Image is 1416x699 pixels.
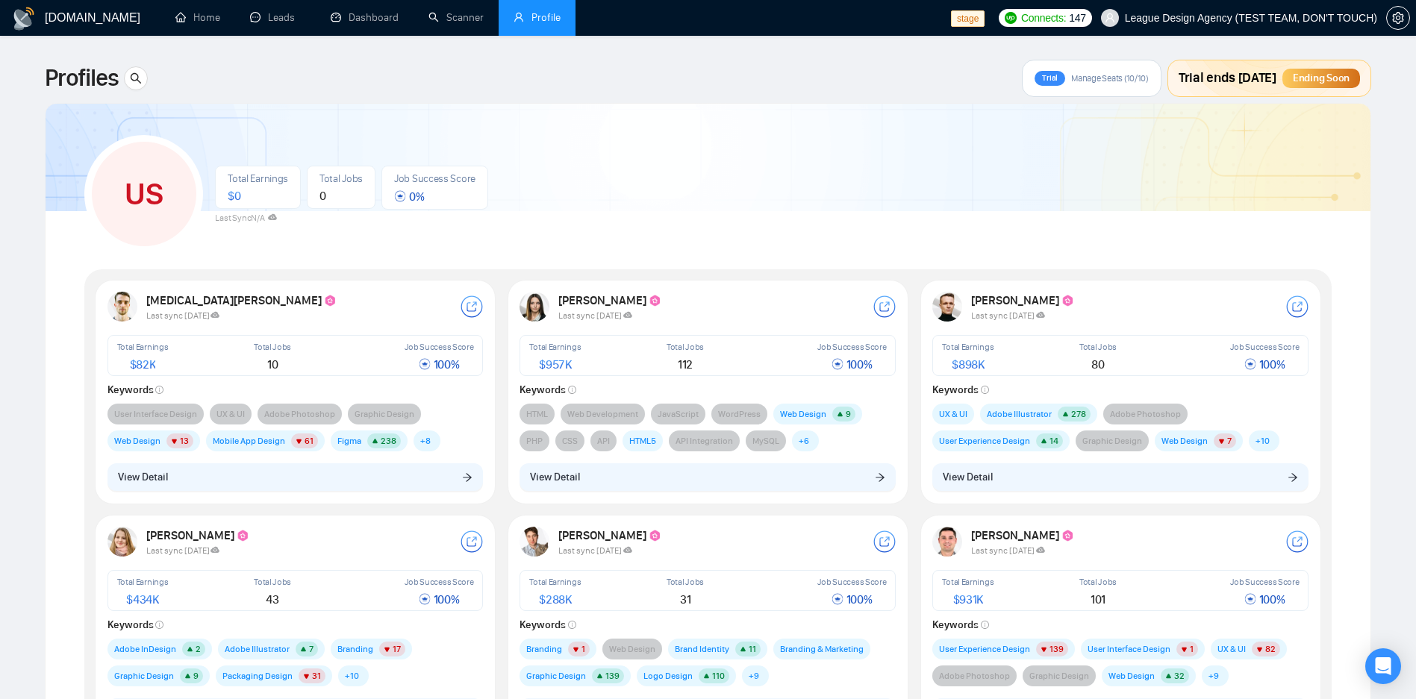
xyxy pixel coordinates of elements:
[216,407,245,421] span: UX & UI
[718,407,761,421] span: WordPress
[1161,433,1208,448] span: Web Design
[12,7,36,31] img: logo
[667,342,704,352] span: Total Jobs
[1042,73,1058,83] span: Trial
[530,469,580,486] span: View Detail
[942,577,994,587] span: Total Earnings
[337,642,373,656] span: Branding
[529,342,581,352] span: Total Earnings
[146,528,250,542] strong: [PERSON_NAME]
[942,342,994,352] span: Total Earnings
[319,189,326,203] span: 0
[107,463,484,492] button: View Detailarrow-right
[305,436,314,446] span: 61
[420,433,431,448] span: + 8
[1288,471,1298,482] span: arrow-right
[971,528,1075,542] strong: [PERSON_NAME]
[324,295,337,308] img: top_rated_plus
[107,618,164,631] strong: Keywords
[345,668,359,683] span: + 10
[118,469,168,486] span: View Detail
[228,189,240,203] span: $ 0
[971,545,1045,556] span: Last sync [DATE]
[832,592,873,606] span: 100 %
[1110,407,1181,421] span: Adobe Photoshop
[526,407,548,421] span: HTML
[1386,6,1410,30] button: setting
[539,592,572,606] span: $ 288K
[393,644,401,654] span: 17
[419,592,460,606] span: 100 %
[712,671,725,681] span: 110
[558,293,662,307] strong: [PERSON_NAME]
[567,407,638,421] span: Web Development
[222,668,293,683] span: Packaging Design
[780,407,826,421] span: Web Design
[817,342,887,352] span: Job Success Score
[562,433,578,448] span: CSS
[605,671,620,681] span: 139
[266,592,278,606] span: 43
[114,433,160,448] span: Web Design
[520,383,576,396] strong: Keywords
[1105,13,1115,23] span: user
[114,642,176,656] span: Adobe InDesign
[228,172,288,185] span: Total Earnings
[1049,644,1064,654] span: 139
[846,409,851,419] span: 9
[939,407,967,421] span: UX & UI
[609,642,655,656] span: Web Design
[939,668,1010,683] span: Adobe Photoshop
[254,342,291,352] span: Total Jobs
[539,357,572,372] span: $ 957K
[215,213,277,223] span: Last Sync N/A
[180,436,189,446] span: 13
[107,292,137,322] img: USER
[520,463,896,492] button: View Detailarrow-right
[629,433,656,448] span: HTML5
[1021,10,1066,26] span: Connects:
[405,577,474,587] span: Job Success Score
[1174,671,1185,681] span: 32
[676,433,733,448] span: API Integration
[213,433,285,448] span: Mobile App Design
[1244,357,1285,372] span: 100 %
[1061,295,1075,308] img: top_rated_plus
[832,357,873,372] span: 100 %
[953,592,984,606] span: $ 931K
[981,621,989,629] span: info-circle
[875,471,885,482] span: arrow-right
[526,668,586,683] span: Graphic Design
[125,72,147,84] span: search
[1244,592,1285,606] span: 100 %
[250,11,301,24] a: messageLeads
[254,577,291,587] span: Total Jobs
[267,357,278,372] span: 10
[117,342,169,352] span: Total Earnings
[1265,644,1276,654] span: 82
[1282,69,1360,88] div: Ending Soon
[355,407,414,421] span: Graphic Design
[568,621,576,629] span: info-circle
[558,310,632,321] span: Last sync [DATE]
[939,433,1030,448] span: User Experience Design
[107,383,164,396] strong: Keywords
[943,469,993,486] span: View Detail
[146,310,220,321] span: Last sync [DATE]
[932,383,989,396] strong: Keywords
[558,528,662,542] strong: [PERSON_NAME]
[124,66,148,90] button: search
[193,671,199,681] span: 9
[1079,577,1117,587] span: Total Jobs
[952,357,985,372] span: $ 898K
[780,642,864,656] span: Branding & Marketing
[312,671,321,681] span: 31
[971,310,1045,321] span: Last sync [DATE]
[951,10,985,27] span: stage
[146,293,337,307] strong: [MEDICAL_DATA][PERSON_NAME]
[932,527,962,557] img: USER
[939,642,1030,656] span: User Experience Design
[649,530,662,543] img: top_rated_plus
[1230,342,1300,352] span: Job Success Score
[1365,648,1401,684] div: Open Intercom Messenger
